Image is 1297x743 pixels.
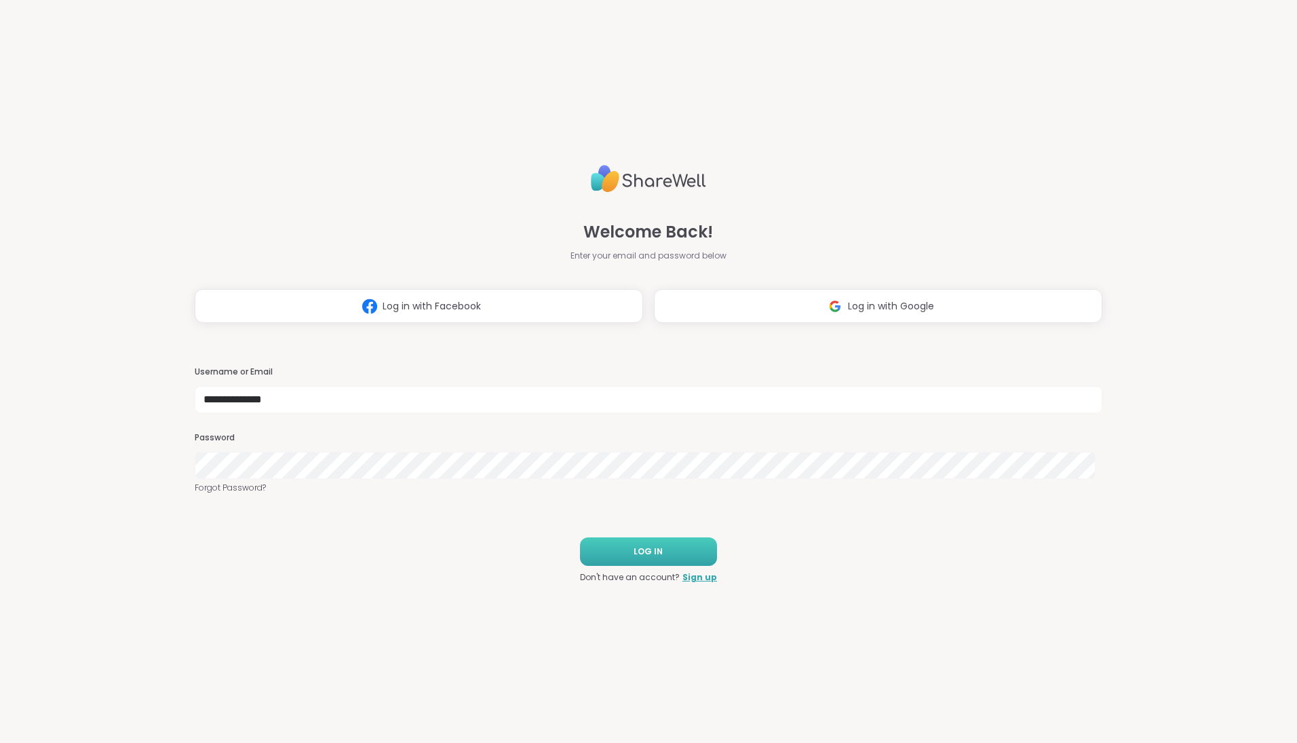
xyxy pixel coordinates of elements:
button: Log in with Facebook [195,289,643,323]
button: LOG IN [580,537,717,566]
span: Log in with Google [848,299,934,313]
span: Enter your email and password below [570,250,727,262]
img: ShareWell Logomark [822,294,848,319]
span: Log in with Facebook [383,299,481,313]
h3: Password [195,432,1102,444]
img: ShareWell Logomark [357,294,383,319]
span: Welcome Back! [583,220,713,244]
a: Forgot Password? [195,482,1102,494]
span: Don't have an account? [580,571,680,584]
span: LOG IN [634,546,663,558]
img: ShareWell Logo [591,159,706,198]
h3: Username or Email [195,366,1102,378]
a: Sign up [682,571,717,584]
button: Log in with Google [654,289,1102,323]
